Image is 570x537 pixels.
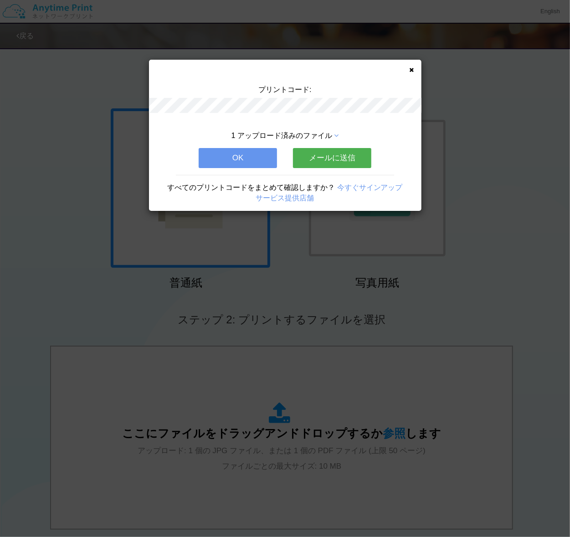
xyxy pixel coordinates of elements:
[256,194,314,202] a: サービス提供店舗
[258,86,311,93] span: プリントコード:
[293,148,371,168] button: メールに送信
[231,132,332,139] span: 1 アップロード済みのファイル
[167,184,335,191] span: すべてのプリントコードをまとめて確認しますか？
[199,148,277,168] button: OK
[337,184,403,191] a: 今すぐサインアップ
